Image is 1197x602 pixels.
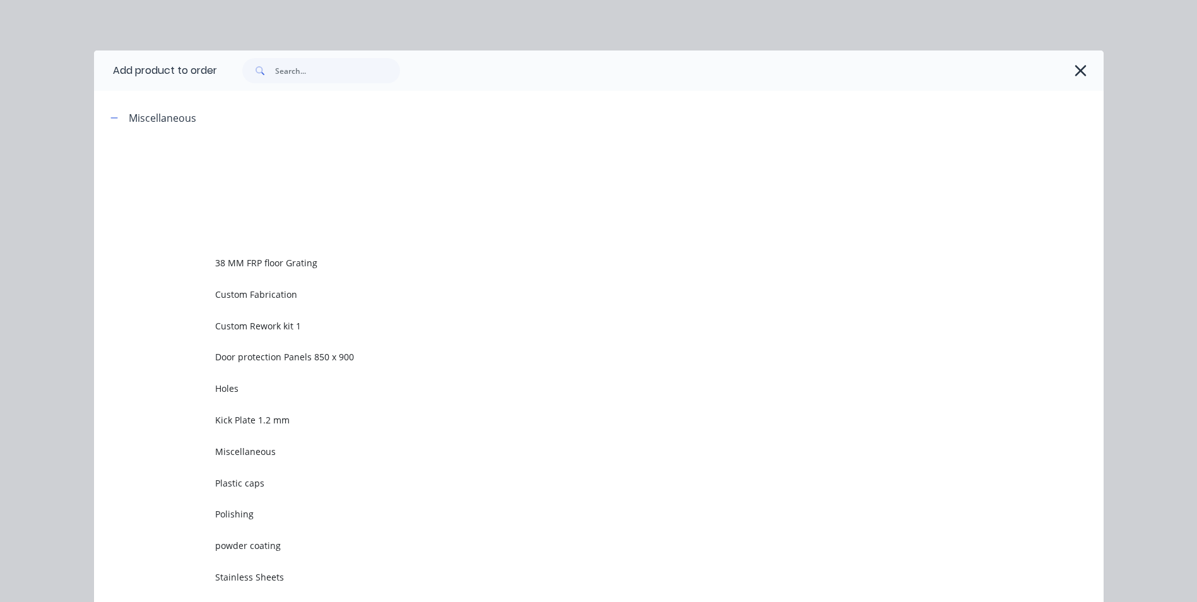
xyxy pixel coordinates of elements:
[215,256,926,269] span: 38 MM FRP floor Grating
[215,476,926,490] span: Plastic caps
[275,58,400,83] input: Search...
[215,382,926,395] span: Holes
[215,570,926,584] span: Stainless Sheets
[94,50,217,91] div: Add product to order
[215,445,926,458] span: Miscellaneous
[215,288,926,301] span: Custom Fabrication
[215,413,926,427] span: Kick Plate 1.2 mm
[215,539,926,552] span: powder coating
[215,319,926,333] span: Custom Rework kit 1
[215,350,926,363] span: Door protection Panels 850 x 900
[215,507,926,521] span: Polishing
[129,110,196,126] div: Miscellaneous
